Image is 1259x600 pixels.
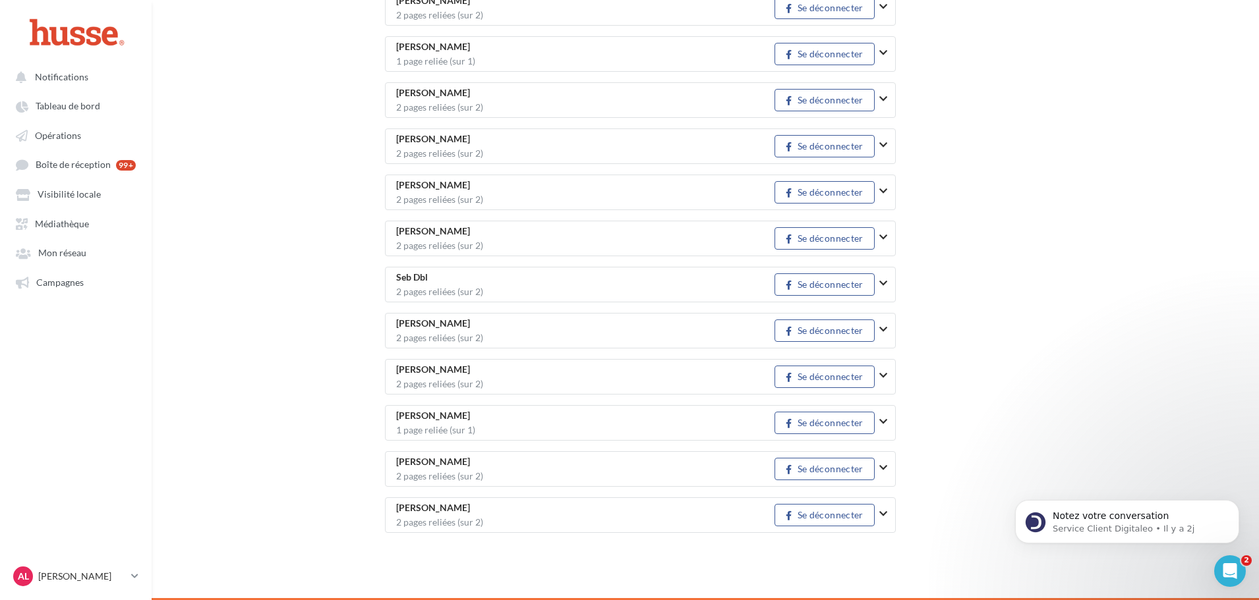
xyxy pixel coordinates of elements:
a: Opérations [8,123,144,147]
span: [PERSON_NAME] [396,365,470,375]
a: Campagnes [8,270,144,294]
button: Se déconnecter [775,181,874,204]
span: [PERSON_NAME] [396,319,470,329]
span: Campagnes [36,277,84,288]
span: [PERSON_NAME] [396,180,470,190]
span: [PERSON_NAME] [396,134,470,144]
a: Médiathèque [8,211,144,235]
a: AL [PERSON_NAME] [11,564,141,589]
span: Seb Dbl [396,273,428,283]
button: Notifications [8,65,138,88]
a: Visibilité locale [8,182,144,205]
span: 2 [1241,555,1252,566]
button: Se déconnecter [775,135,874,157]
button: Se déconnecter [775,89,874,111]
button: Se déconnecter [775,227,874,250]
iframe: Intercom live chat [1214,555,1246,587]
div: 2 pages reliées (sur 2) [396,472,775,481]
button: Se déconnecter [775,366,874,388]
div: 99+ [116,160,136,171]
p: [PERSON_NAME] [38,570,126,583]
span: Médiathèque [35,218,89,229]
div: 2 pages reliées (sur 2) [396,287,775,296]
div: 2 pages reliées (sur 2) [396,333,775,342]
button: Se déconnecter [775,273,874,296]
span: Opérations [35,130,81,141]
span: Tableau de bord [36,101,100,112]
div: 1 page reliée (sur 1) [396,57,775,66]
span: [PERSON_NAME] [396,411,470,421]
button: Se déconnecter [775,319,874,342]
span: Visibilité locale [38,189,101,200]
button: Se déconnecter [775,504,874,526]
span: AL [18,570,29,583]
span: [PERSON_NAME] [396,88,470,98]
div: 1 page reliée (sur 1) [396,425,775,435]
button: Se déconnecter [775,458,874,480]
span: [PERSON_NAME] [396,42,470,52]
div: 2 pages reliées (sur 2) [396,149,775,158]
a: Mon réseau [8,240,144,264]
a: Tableau de bord [8,94,144,117]
a: Boîte de réception 99+ [8,152,144,177]
span: Mon réseau [38,248,86,259]
div: 2 pages reliées (sur 2) [396,241,775,250]
span: Notifications [35,71,88,82]
div: 2 pages reliées (sur 2) [396,379,775,389]
span: Boîte de réception [36,159,111,171]
span: [PERSON_NAME] [396,503,470,513]
div: 2 pages reliées (sur 2) [396,195,775,204]
iframe: Intercom notifications message [995,472,1259,564]
div: 2 pages reliées (sur 2) [396,11,775,20]
div: 2 pages reliées (sur 2) [396,518,775,527]
div: 2 pages reliées (sur 2) [396,103,775,112]
span: [PERSON_NAME] [396,227,470,236]
button: Se déconnecter [775,412,874,434]
button: Se déconnecter [775,43,874,65]
span: [PERSON_NAME] [396,457,470,467]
